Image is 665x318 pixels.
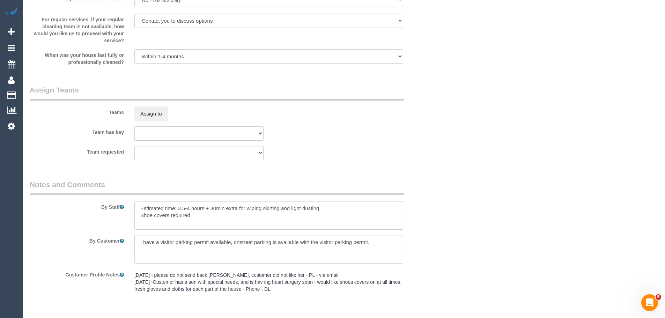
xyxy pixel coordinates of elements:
label: For regular services, if your regular cleaning team is not available, how would you like us to pr... [24,14,129,44]
legend: Assign Teams [30,85,404,101]
span: 5 [656,294,661,300]
label: Customer Profile Notes [24,269,129,278]
label: Team has key [24,126,129,136]
label: By Staff [24,201,129,210]
img: Automaid Logo [4,7,18,17]
label: Team requested [24,146,129,155]
label: When was your house last fully or professionally cleaned? [24,49,129,66]
label: By Customer [24,235,129,244]
iframe: Intercom live chat [641,294,658,311]
button: Assign to [134,106,168,121]
pre: [DATE] - please do not send back [PERSON_NAME], customer did not like her - PL - via email [DATE]... [134,272,403,293]
label: Teams [24,106,129,116]
legend: Notes and Comments [30,179,404,195]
